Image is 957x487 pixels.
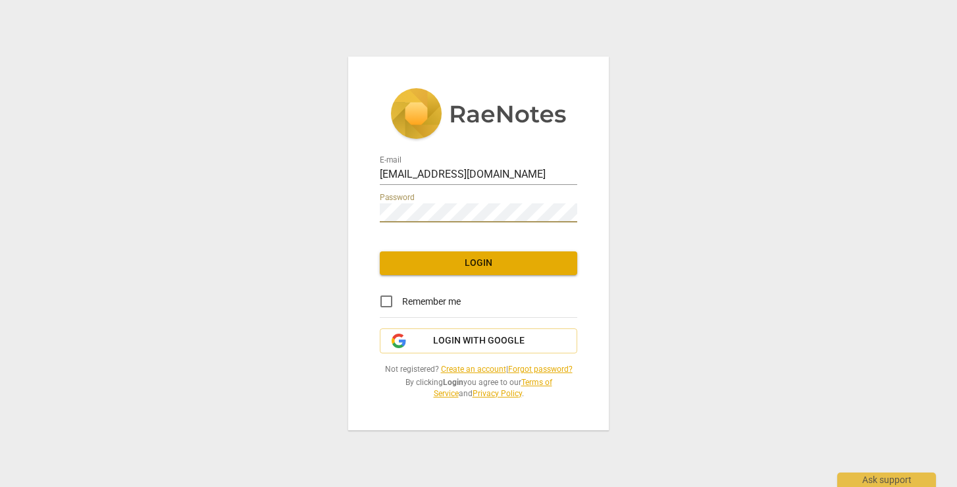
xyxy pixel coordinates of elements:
[380,157,401,165] label: E-mail
[508,365,573,374] a: Forgot password?
[837,473,936,487] div: Ask support
[443,378,463,387] b: Login
[473,389,522,398] a: Privacy Policy
[380,364,577,375] span: Not registered? |
[434,378,552,398] a: Terms of Service
[380,377,577,399] span: By clicking you agree to our and .
[380,251,577,275] button: Login
[390,257,567,270] span: Login
[390,88,567,142] img: 5ac2273c67554f335776073100b6d88f.svg
[402,295,461,309] span: Remember me
[380,328,577,353] button: Login with Google
[380,194,415,202] label: Password
[433,334,525,347] span: Login with Google
[441,365,506,374] a: Create an account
